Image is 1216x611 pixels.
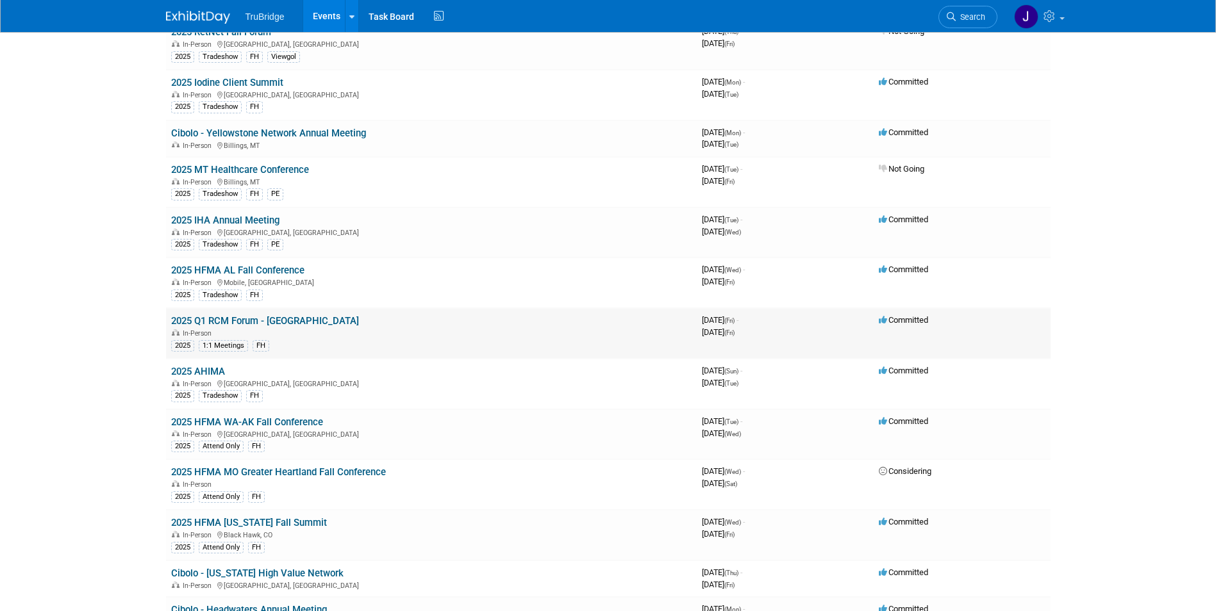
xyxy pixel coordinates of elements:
div: Viewgol [267,51,300,63]
a: 2025 HFMA [US_STATE] Fall Summit [171,517,327,528]
span: Considering [879,466,931,476]
span: [DATE] [702,215,742,224]
span: In-Person [183,430,215,439]
a: Cibolo - [US_STATE] High Value Network [171,567,344,579]
span: Committed [879,265,928,274]
span: [DATE] [702,466,745,476]
span: In-Person [183,329,215,338]
div: 1:1 Meetings [199,340,248,352]
span: Committed [879,215,928,224]
a: 2025 Q1 RCM Forum - [GEOGRAPHIC_DATA] [171,315,359,327]
span: (Thu) [724,569,738,576]
span: [DATE] [702,176,735,186]
div: [GEOGRAPHIC_DATA], [GEOGRAPHIC_DATA] [171,227,692,237]
span: Committed [879,77,928,86]
span: [DATE] [702,38,735,48]
span: (Tue) [724,418,738,425]
span: In-Person [183,40,215,49]
div: Tradeshow [199,101,242,113]
div: [GEOGRAPHIC_DATA], [GEOGRAPHIC_DATA] [171,580,692,590]
img: In-Person Event [172,329,179,336]
span: [DATE] [702,366,742,375]
div: [GEOGRAPHIC_DATA], [GEOGRAPHIC_DATA] [171,38,692,49]
div: 2025 [171,188,194,200]
span: [DATE] [702,77,745,86]
div: FH [246,51,263,63]
div: Billings, MT [171,140,692,150]
div: Tradeshow [199,188,242,200]
span: (Fri) [724,317,735,324]
div: PE [267,188,283,200]
img: ExhibitDay [166,11,230,24]
span: - [737,315,738,325]
span: [DATE] [702,529,735,539]
span: [DATE] [702,378,738,387]
div: [GEOGRAPHIC_DATA], [GEOGRAPHIC_DATA] [171,89,692,99]
span: [DATE] [702,127,745,137]
span: [DATE] [702,428,741,438]
div: FH [246,390,263,402]
span: Committed [879,567,928,577]
img: In-Person Event [172,40,179,47]
span: In-Person [183,480,215,489]
span: Committed [879,366,928,375]
span: (Fri) [724,329,735,336]
span: (Fri) [724,582,735,589]
div: FH [253,340,269,352]
span: [DATE] [702,416,742,426]
span: - [740,366,742,375]
span: [DATE] [702,139,738,149]
span: Committed [879,315,928,325]
a: 2025 AHIMA [171,366,225,377]
img: In-Person Event [172,582,179,588]
span: In-Person [183,531,215,539]
span: - [740,215,742,224]
span: In-Person [183,91,215,99]
div: FH [246,101,263,113]
img: In-Person Event [172,142,179,148]
div: Mobile, [GEOGRAPHIC_DATA] [171,277,692,287]
span: [DATE] [702,327,735,337]
div: Tradeshow [199,390,242,402]
span: (Tue) [724,380,738,387]
span: [DATE] [702,478,737,488]
div: FH [246,289,263,301]
img: In-Person Event [172,91,179,97]
img: In-Person Event [172,279,179,285]
div: FH [248,491,265,503]
div: Tradeshow [199,51,242,63]
div: FH [246,239,263,250]
span: In-Person [183,178,215,186]
span: (Wed) [724,266,741,273]
div: Attend Only [199,491,244,503]
span: (Wed) [724,519,741,526]
div: 2025 [171,441,194,452]
span: (Fri) [724,40,735,47]
span: Not Going [879,164,924,174]
div: [GEOGRAPHIC_DATA], [GEOGRAPHIC_DATA] [171,428,692,439]
div: FH [248,441,265,452]
span: (Wed) [724,229,741,236]
span: TruBridge [246,12,285,22]
span: (Tue) [724,166,738,173]
span: [DATE] [702,567,742,577]
a: 2025 HFMA MO Greater Heartland Fall Conference [171,466,386,478]
img: In-Person Event [172,531,179,537]
div: 2025 [171,491,194,503]
span: (Fri) [724,531,735,538]
img: In-Person Event [172,480,179,487]
span: [DATE] [702,89,738,99]
span: (Mon) [724,129,741,136]
span: [DATE] [702,265,745,274]
img: Jeff Burke [1014,4,1038,29]
span: (Tue) [724,91,738,98]
span: - [743,466,745,476]
div: FH [248,542,265,553]
span: (Tue) [724,216,738,224]
div: 2025 [171,390,194,402]
span: (Tue) [724,141,738,148]
img: In-Person Event [172,380,179,386]
span: In-Person [183,582,215,590]
a: 2025 MT Healthcare Conference [171,164,309,175]
div: Tradeshow [199,239,242,250]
